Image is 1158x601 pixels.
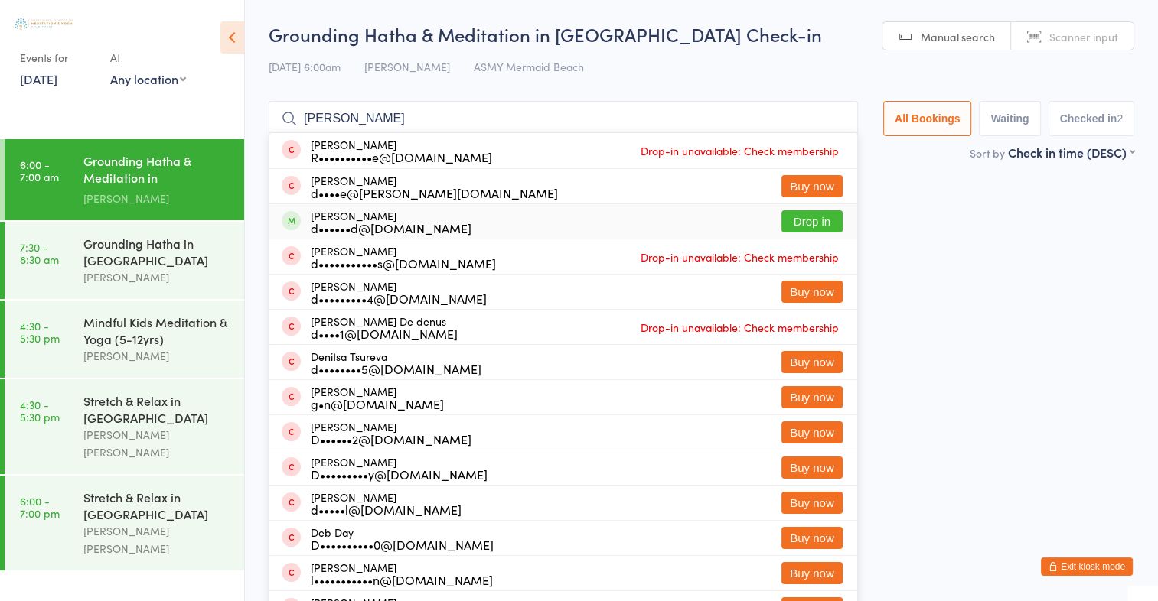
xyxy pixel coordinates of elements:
button: Buy now [781,527,843,549]
div: D••••••••••0@[DOMAIN_NAME] [311,538,494,551]
div: [PERSON_NAME] [311,561,493,586]
button: Buy now [781,492,843,514]
button: All Bookings [883,101,972,136]
div: Deb Day [311,526,494,551]
time: 6:00 - 7:00 pm [20,495,60,519]
a: 6:00 -7:00 pmStretch & Relax in [GEOGRAPHIC_DATA][PERSON_NAME] [PERSON_NAME] [5,476,244,570]
div: [PERSON_NAME] [311,280,487,304]
div: [PERSON_NAME] [PERSON_NAME] [83,522,231,557]
div: [PERSON_NAME] [PERSON_NAME] [83,426,231,461]
div: [PERSON_NAME] [83,347,231,365]
span: Scanner input [1049,29,1118,44]
button: Buy now [781,351,843,373]
button: Buy now [781,562,843,584]
h2: Grounding Hatha & Meditation in [GEOGRAPHIC_DATA] Check-in [269,21,1134,47]
div: l•••••••••••n@[DOMAIN_NAME] [311,573,493,586]
button: Checked in2 [1049,101,1135,136]
div: [PERSON_NAME] [83,190,231,207]
button: Buy now [781,421,843,443]
span: [DATE] 6:00am [269,59,341,74]
div: [PERSON_NAME] De denus [311,315,458,339]
div: R••••••••••e@[DOMAIN_NAME] [311,151,492,163]
div: Any location [110,70,186,87]
time: 6:00 - 7:00 am [20,158,59,183]
div: d•••••••••4@[DOMAIN_NAME] [311,292,487,304]
span: Drop-in unavailable: Check membership [637,245,843,268]
button: Buy now [781,386,843,408]
div: D••••••2@[DOMAIN_NAME] [311,433,471,445]
a: 6:00 -7:00 amGrounding Hatha & Meditation in [GEOGRAPHIC_DATA][PERSON_NAME] [5,139,244,220]
div: [PERSON_NAME] [311,421,471,445]
div: D•••••••••y@[DOMAIN_NAME] [311,468,488,480]
button: Buy now [781,175,843,197]
div: d••••1@[DOMAIN_NAME] [311,327,458,339]
div: d••••••d@[DOMAIN_NAME] [311,222,471,234]
div: g•n@[DOMAIN_NAME] [311,398,444,410]
div: [PERSON_NAME] [311,491,462,515]
div: [PERSON_NAME] [83,268,231,286]
input: Search [269,101,858,136]
div: [PERSON_NAME] [311,138,492,163]
div: [PERSON_NAME] [311,174,558,199]
div: 2 [1117,112,1123,125]
div: Mindful Kids Meditation & Yoga (5-12yrs) [83,313,231,347]
span: ASMY Mermaid Beach [474,59,584,74]
time: 4:30 - 5:30 pm [20,320,60,344]
time: 4:30 - 5:30 pm [20,398,60,423]
div: [PERSON_NAME] [311,210,471,234]
div: d•••••l@[DOMAIN_NAME] [311,503,462,515]
div: Check in time (DESC) [1008,144,1134,161]
div: d••••••••5@[DOMAIN_NAME] [311,362,481,375]
div: Grounding Hatha in [GEOGRAPHIC_DATA] [83,235,231,268]
div: Events for [20,45,95,70]
span: Drop-in unavailable: Check membership [637,139,843,162]
button: Drop in [781,210,843,232]
button: Buy now [781,281,843,303]
img: Australian School of Meditation & Yoga (Gold Coast) [15,18,73,30]
div: Stretch & Relax in [GEOGRAPHIC_DATA] [83,489,231,522]
div: Stretch & Relax in [GEOGRAPHIC_DATA] [83,392,231,426]
a: [DATE] [20,70,57,87]
div: [PERSON_NAME] [311,385,444,410]
span: Manual search [921,29,995,44]
a: 4:30 -5:30 pmMindful Kids Meditation & Yoga (5-12yrs)[PERSON_NAME] [5,300,244,378]
time: 7:30 - 8:30 am [20,241,59,265]
button: Waiting [979,101,1040,136]
span: [PERSON_NAME] [364,59,450,74]
div: Grounding Hatha & Meditation in [GEOGRAPHIC_DATA] [83,152,231,190]
div: [PERSON_NAME] [311,456,488,480]
div: At [110,45,186,70]
label: Sort by [970,145,1005,161]
div: Denitsa Tsureva [311,350,481,375]
span: Drop-in unavailable: Check membership [637,316,843,339]
a: 4:30 -5:30 pmStretch & Relax in [GEOGRAPHIC_DATA][PERSON_NAME] [PERSON_NAME] [5,379,244,474]
div: d•••••••••••s@[DOMAIN_NAME] [311,257,496,269]
div: d••••e@[PERSON_NAME][DOMAIN_NAME] [311,187,558,199]
button: Buy now [781,456,843,479]
a: 7:30 -8:30 amGrounding Hatha in [GEOGRAPHIC_DATA][PERSON_NAME] [5,222,244,299]
div: [PERSON_NAME] [311,245,496,269]
button: Exit kiosk mode [1041,557,1133,576]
